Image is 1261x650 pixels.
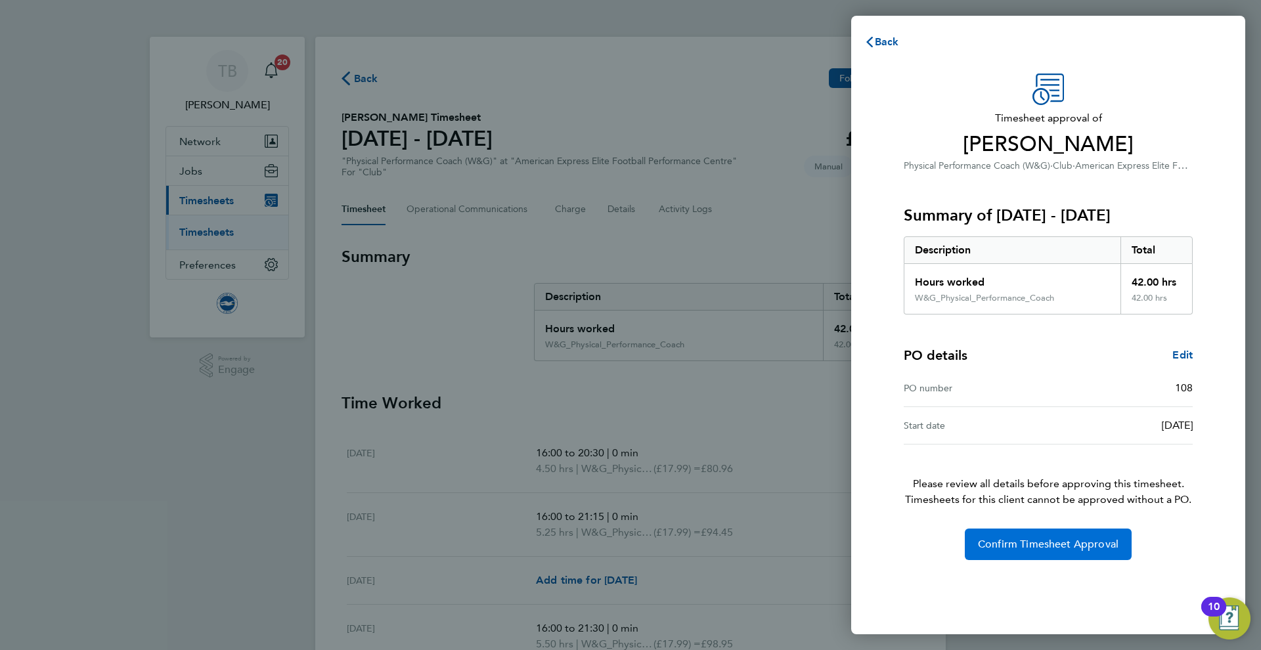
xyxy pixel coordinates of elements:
[904,236,1193,314] div: Summary of 01 - 30 Sep 2025
[1208,607,1220,624] div: 10
[1120,237,1193,263] div: Total
[904,110,1193,126] span: Timesheet approval of
[888,444,1208,508] p: Please review all details before approving this timesheet.
[904,131,1193,158] span: [PERSON_NAME]
[1048,418,1193,433] div: [DATE]
[1208,597,1250,639] button: Open Resource Center, 10 new notifications
[904,418,1048,433] div: Start date
[904,160,1050,171] span: Physical Performance Coach (W&G)
[875,35,899,48] span: Back
[1175,381,1193,394] span: 108
[915,293,1054,303] div: W&G_Physical_Performance_Coach
[888,492,1208,508] span: Timesheets for this client cannot be approved without a PO.
[1120,264,1193,293] div: 42.00 hrs
[978,538,1118,551] span: Confirm Timesheet Approval
[1172,349,1193,361] span: Edit
[851,29,912,55] button: Back
[1073,160,1075,171] span: ·
[1053,160,1073,171] span: Club
[904,205,1193,226] h3: Summary of [DATE] - [DATE]
[1050,160,1053,171] span: ·
[1172,347,1193,363] a: Edit
[904,237,1120,263] div: Description
[965,529,1132,560] button: Confirm Timesheet Approval
[904,264,1120,293] div: Hours worked
[904,380,1048,396] div: PO number
[1120,293,1193,314] div: 42.00 hrs
[904,346,967,364] h4: PO details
